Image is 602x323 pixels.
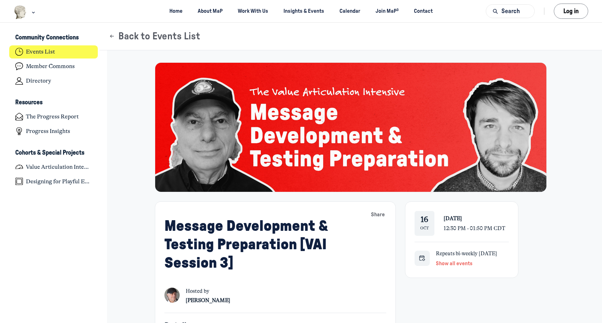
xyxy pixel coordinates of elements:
[26,163,92,171] h4: Value Articulation Intensive (Cultural Leadership Lab)
[9,125,98,138] a: Progress Insights
[9,45,98,59] a: Events List
[164,288,180,305] a: View user profile
[186,297,230,303] span: [PERSON_NAME]
[26,63,75,70] h4: Member Commons
[370,5,405,18] a: Join MaP³
[15,34,79,41] h3: Community Connections
[186,288,230,295] span: Hosted by
[9,160,98,173] a: Value Articulation Intensive (Cultural Leadership Lab)
[14,5,37,20] button: Museums as Progress logo
[436,261,472,266] span: Show all events
[26,113,79,120] h4: The Progress Report
[15,149,84,157] h3: Cohorts & Special Projects
[436,258,472,268] button: Show all events
[163,5,189,18] a: Home
[444,215,462,222] span: [DATE]
[164,217,370,272] h1: Message Development & Testing Preparation [VAI Session 3]
[26,128,70,135] h4: Progress Insights
[9,74,98,88] a: Directory
[436,250,497,257] span: Repeats bi-weekly [DATE]
[9,60,98,73] a: Member Commons
[371,211,385,219] span: Share
[9,175,98,188] a: Designing for Playful Engagement
[26,48,55,55] h4: Events List
[191,5,229,18] a: About MaP
[444,225,505,232] span: 12:30 PM - 01:50 PM CDT
[9,147,98,159] button: Cohorts & Special ProjectsCollapse space
[421,215,428,224] div: 16
[15,99,43,106] h3: Resources
[9,110,98,123] a: The Progress Report
[232,5,275,18] a: Work With Us
[408,5,439,18] a: Contact
[109,30,200,43] button: Back to Events List
[186,295,230,305] a: View user profile
[26,77,51,84] h4: Directory
[9,32,98,44] button: Community ConnectionsCollapse space
[486,4,535,18] button: Search
[333,5,367,18] a: Calendar
[554,4,588,19] button: Log in
[9,97,98,109] button: ResourcesCollapse space
[370,210,387,220] button: Share
[14,5,27,19] img: Museums as Progress logo
[100,23,602,50] header: Page Header
[26,178,92,185] h4: Designing for Playful Engagement
[420,225,429,231] div: Oct
[277,5,331,18] a: Insights & Events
